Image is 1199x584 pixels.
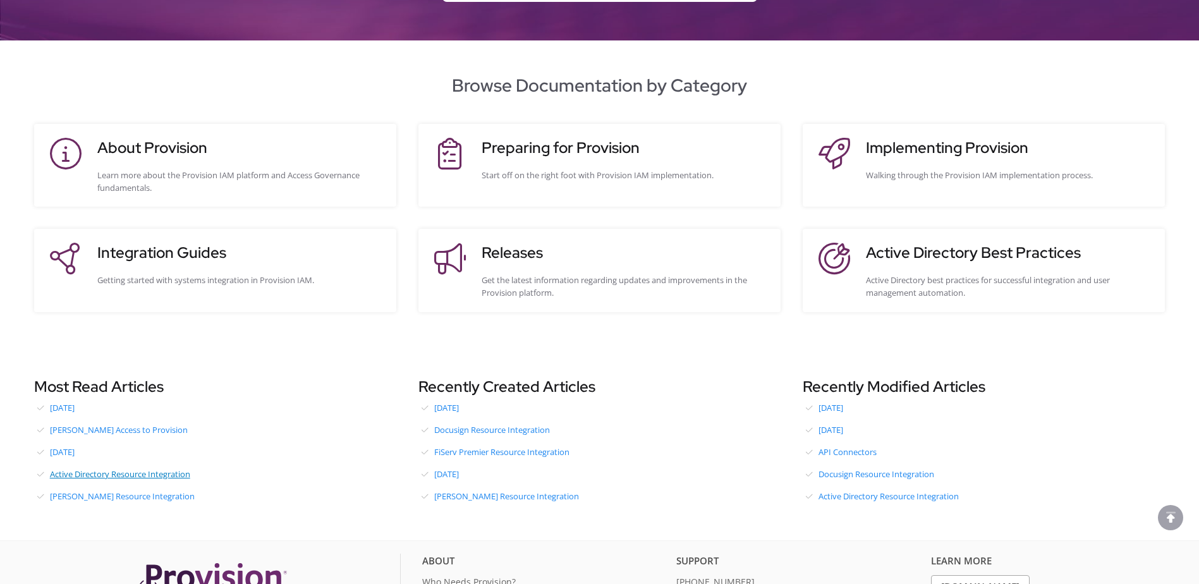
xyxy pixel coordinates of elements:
[482,137,768,159] h3: Preparing for Provision
[34,375,396,398] h3: Most Read Articles
[47,241,384,299] a: Integration GuidesGetting started with systems integration in Provision IAM.
[418,375,781,398] h3: Recently Created Articles
[97,137,384,159] h3: About Provision
[418,398,781,417] a: [DATE]
[34,398,396,417] a: [DATE]
[97,169,384,194] div: Learn more about the Provision IAM platform and Access Governance fundamentals.
[34,442,396,461] a: [DATE]
[482,241,768,264] h3: Releases
[418,487,781,506] a: [PERSON_NAME] Resource Integration
[422,554,667,575] div: About
[815,241,1152,299] a: Active Directory Best PracticesActive Directory best practices for successful integration and use...
[418,465,781,484] a: [DATE]
[97,274,384,286] div: Getting started with systems integration in Provision IAM.
[34,465,396,484] a: Active Directory Resource Integration
[431,137,768,194] a: Preparing for ProvisionStart off on the right foot with Provision IAM implementation.
[803,442,1165,461] a: API Connectors
[34,487,396,506] a: [PERSON_NAME] Resource Integration
[803,398,1165,417] a: [DATE]
[803,487,1165,506] a: Active Directory Resource Integration
[866,241,1152,264] h3: Active Directory Best Practices
[866,274,1152,299] div: Active Directory best practices for successful integration and user management automation.
[482,274,768,299] div: Get the latest information regarding updates and improvements in the Provision platform.
[803,465,1165,484] a: Docusign Resource Integration
[418,420,781,439] a: Docusign Resource Integration
[1158,505,1183,530] div: scroll to top
[15,72,1184,99] h2: Browse Documentation by Category
[866,137,1152,159] h3: Implementing Provision
[866,169,1152,181] div: Walking through the Provision IAM implementation process.
[803,375,1165,398] h3: Recently Modified Articles
[34,420,396,439] a: [PERSON_NAME] Access to Provision
[803,420,1165,439] a: [DATE]
[97,241,384,264] h3: Integration Guides
[931,554,1176,575] div: Learn More
[815,137,1152,194] a: Implementing ProvisionWalking through the Provision IAM implementation process.
[418,442,781,461] a: FiServ Premier Resource Integration
[47,137,384,194] a: About ProvisionLearn more about the Provision IAM platform and Access Governance fundamentals.
[482,169,768,181] div: Start off on the right foot with Provision IAM implementation.
[431,241,768,299] a: ReleasesGet the latest information regarding updates and improvements in the Provision platform.
[676,554,922,575] div: Support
